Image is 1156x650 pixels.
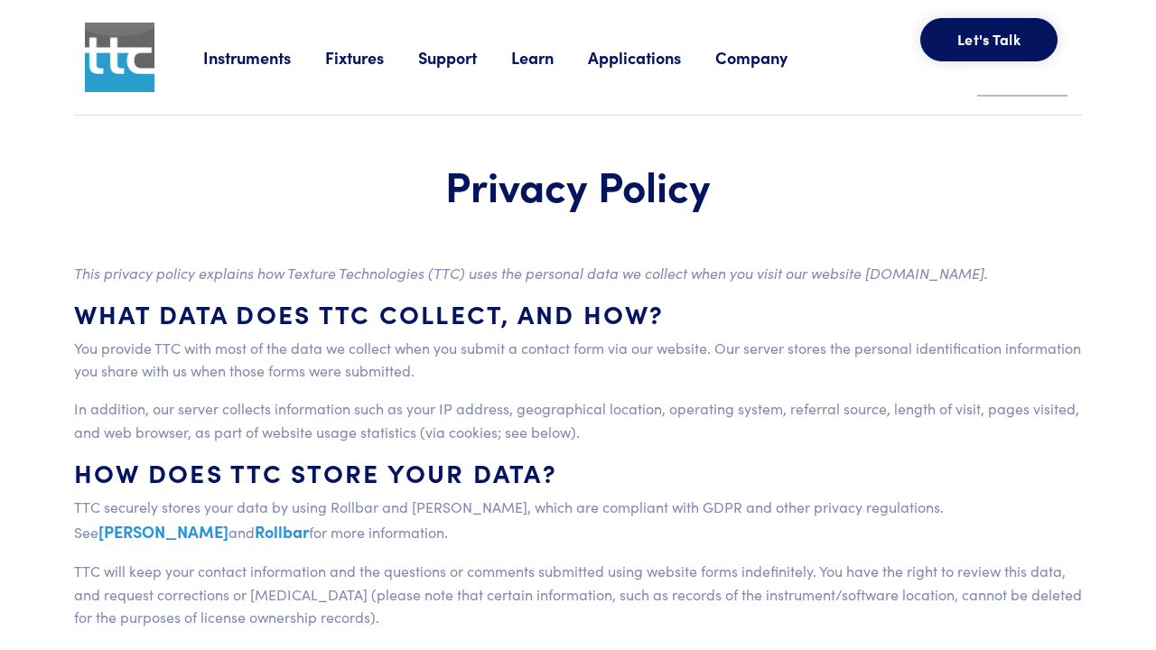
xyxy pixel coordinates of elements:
[74,262,1082,285] p: This privacy policy explains how Texture Technologies (TTC) uses the personal data we collect whe...
[418,46,511,69] a: Support
[511,46,588,69] a: Learn
[588,46,715,69] a: Applications
[920,18,1058,61] button: Let's Talk
[74,397,1082,443] p: In addition, our server collects information such as your IP address, geographical location, oper...
[325,46,418,69] a: Fixtures
[715,46,822,69] a: Company
[74,560,1082,629] p: TTC will keep your contact information and the questions or comments submitted using website form...
[74,496,1082,545] p: TTC securely stores your data by using Rollbar and [PERSON_NAME], which are compliant with GDPR a...
[255,520,309,543] a: Rollbar
[203,46,325,69] a: Instruments
[74,299,1082,330] h4: What data does TTC collect, and how?
[98,520,228,543] a: [PERSON_NAME]
[85,23,154,92] img: ttc_logo_1x1_v1.0.png
[117,159,1039,211] h1: Privacy Policy
[74,458,1082,488] h4: How does TTC store your data?
[74,337,1082,383] p: You provide TTC with most of the data we collect when you submit a contact form via our website. ...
